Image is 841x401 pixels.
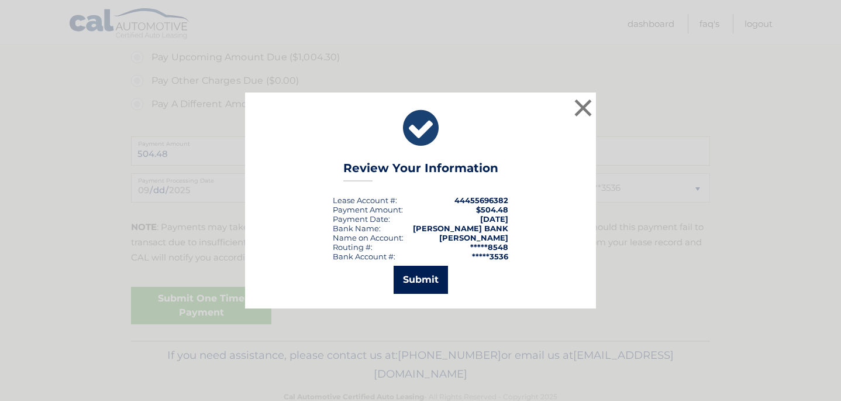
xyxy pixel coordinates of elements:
span: [DATE] [480,214,508,224]
div: Routing #: [333,242,373,252]
strong: [PERSON_NAME] BANK [413,224,508,233]
div: Bank Name: [333,224,381,233]
div: Payment Amount: [333,205,403,214]
strong: [PERSON_NAME] [439,233,508,242]
div: Bank Account #: [333,252,395,261]
button: × [571,96,595,119]
strong: 44455696382 [454,196,508,205]
div: Name on Account: [333,233,404,242]
h3: Review Your Information [343,161,498,181]
div: Lease Account #: [333,196,397,205]
span: Payment Date [333,214,388,224]
span: $504.48 [476,205,508,214]
button: Submit [394,266,448,294]
div: : [333,214,390,224]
